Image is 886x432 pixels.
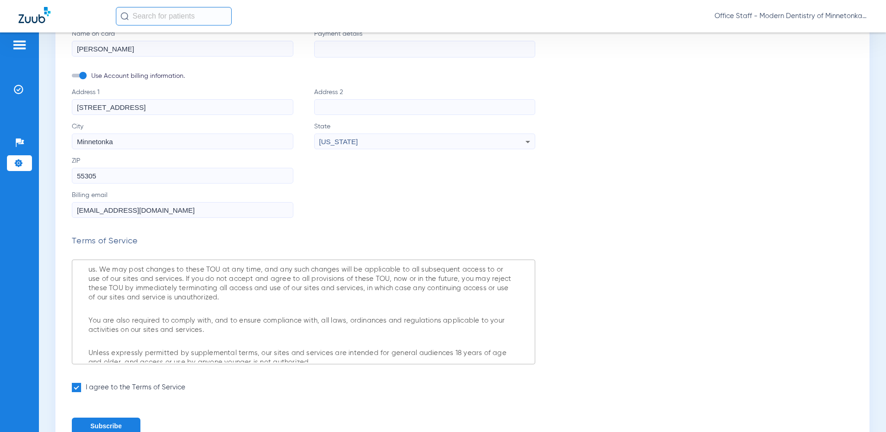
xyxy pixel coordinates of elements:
img: Zuub Logo [19,7,51,23]
label: Payment details [314,29,536,57]
input: City [72,133,293,149]
label: Address 2 [314,88,536,115]
label: State [314,122,536,149]
input: Search for patients [116,7,232,25]
p: By using our sites and services, you are a “user” and you accept and agree to this TOU as a legal... [89,256,514,302]
iframe: Secure card payment input frame [319,41,531,57]
span: Office Staff - Modern Dentistry of Minnetonka [715,12,867,21]
p: Unless expressly permitted by supplemental terms, our sites and services are intended for general... [89,349,514,367]
iframe: Chat Widget [840,388,886,432]
label: Address 1 [72,88,293,115]
label: City [72,122,293,149]
input: Address 2 [314,99,536,115]
p: You are also required to comply with, and to ensure compliance with, all laws, ordinances and reg... [89,316,514,335]
label: Name on card [72,29,293,57]
span: [US_STATE] [319,138,358,146]
input: Address 1 [72,99,293,115]
img: hamburger-icon [12,39,27,51]
input: ZIP [72,168,293,184]
label: ZIP [72,156,535,184]
input: Billing email [72,202,293,218]
input: Name on card [72,41,293,57]
label: Billing email [72,191,535,218]
p: Terms of Service [72,236,535,246]
span: Use Account billing information. [91,73,185,79]
img: Search Icon [120,12,129,20]
label: I agree to the Terms of Service [72,383,535,392]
